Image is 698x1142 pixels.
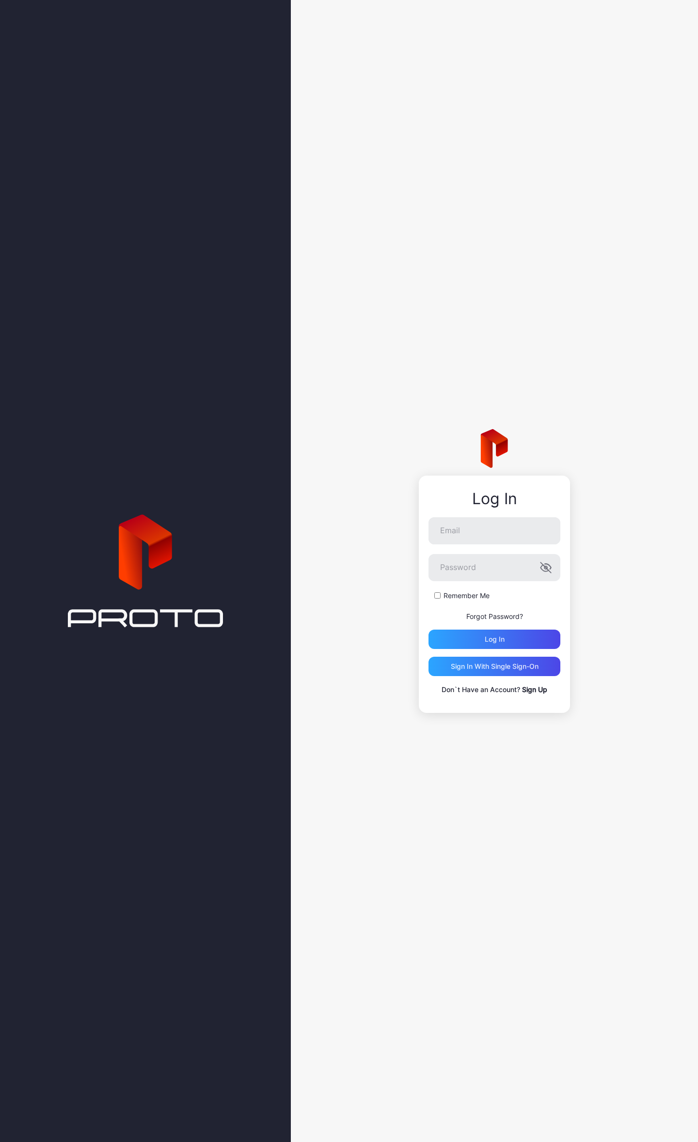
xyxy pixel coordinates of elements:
[428,554,560,581] input: Password
[428,517,560,544] input: Email
[540,562,552,573] button: Password
[428,490,560,508] div: Log In
[444,591,490,601] label: Remember Me
[522,685,547,694] a: Sign Up
[466,612,523,620] a: Forgot Password?
[485,635,505,643] div: Log in
[428,630,560,649] button: Log in
[428,657,560,676] button: Sign in With Single Sign-On
[428,684,560,695] p: Don`t Have an Account?
[451,663,539,670] div: Sign in With Single Sign-On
